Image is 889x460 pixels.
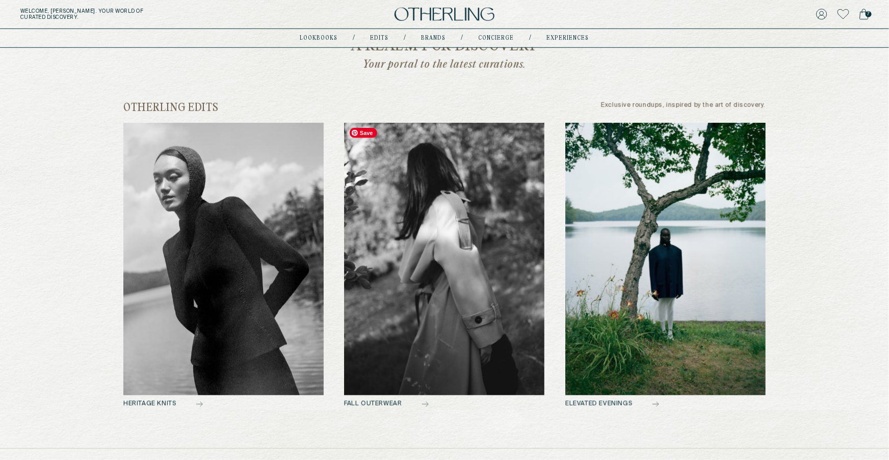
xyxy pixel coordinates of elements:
a: concierge [479,36,514,41]
h2: FALL OUTERWEAR [344,400,544,408]
h2: ELEVATED EVENINGS [565,400,766,408]
img: common shop [123,123,324,395]
img: common shop [565,123,766,395]
h2: otherling edits [123,102,219,115]
a: ELEVATED EVENINGS [565,123,766,408]
p: Exclusive roundups, inspired by the art of discovery. [601,102,766,115]
div: / [461,34,463,42]
span: 7 [866,11,872,17]
div: / [530,34,532,42]
h2: HERITAGE KNITS [123,400,324,408]
a: lookbooks [300,36,338,41]
a: experiences [547,36,589,41]
a: Edits [371,36,389,41]
div: / [404,34,406,42]
div: / [353,34,355,42]
img: common shop [344,123,544,395]
h5: Welcome, [PERSON_NAME] . Your world of curated discovery. [20,8,275,20]
h2: a realm for discovery [132,39,757,55]
a: HERITAGE KNITS [123,123,324,408]
a: 7 [859,7,869,21]
span: Save [350,128,377,138]
a: Brands [422,36,446,41]
img: logo [395,8,494,21]
a: FALL OUTERWEAR [344,123,544,408]
p: Your portal to the latest curations. [309,58,580,71]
